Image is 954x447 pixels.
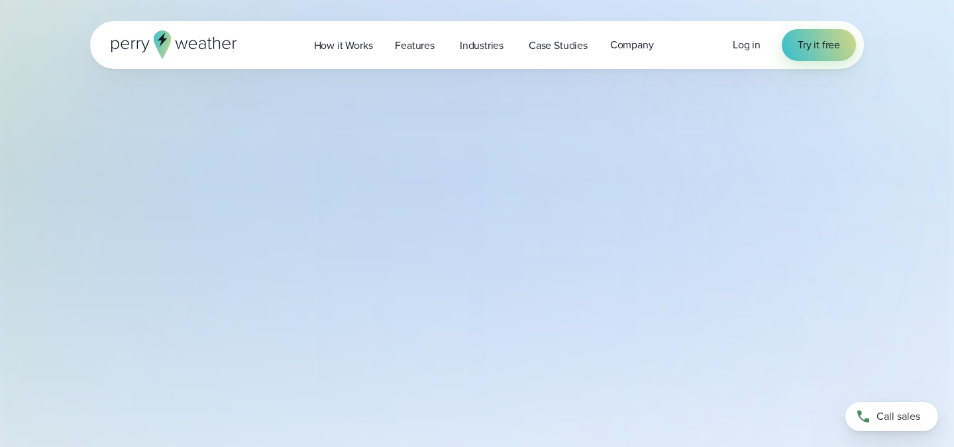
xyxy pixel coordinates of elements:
[610,37,654,53] span: Company
[733,37,761,52] span: Log in
[529,38,588,54] span: Case Studies
[303,32,384,59] a: How it Works
[845,402,938,431] a: Call sales
[733,37,761,53] a: Log in
[798,37,840,53] span: Try it free
[876,409,920,424] span: Call sales
[782,29,856,61] a: Try it free
[395,38,435,54] span: Features
[460,38,503,54] span: Industries
[314,38,373,54] span: How it Works
[517,32,599,59] a: Case Studies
